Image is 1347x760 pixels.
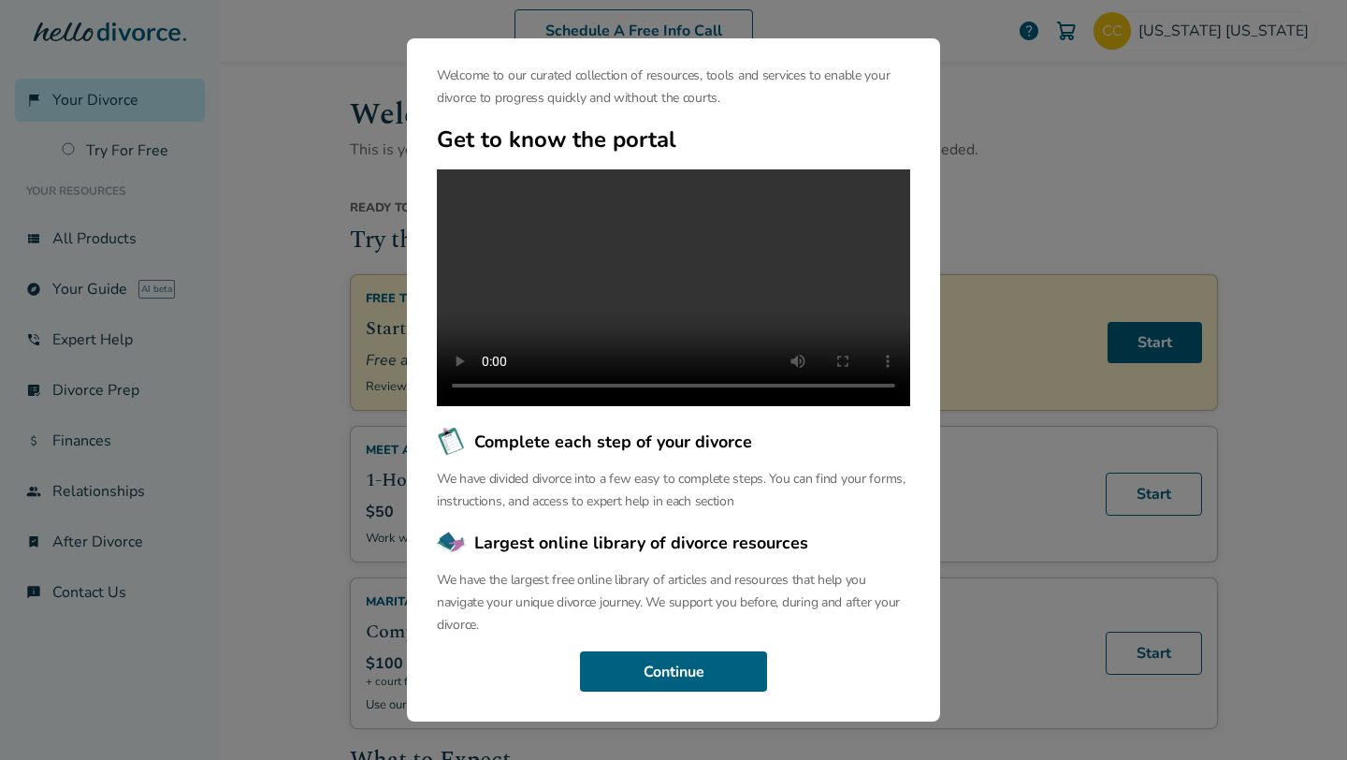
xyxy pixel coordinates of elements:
[437,468,910,513] p: We have divided divorce into a few easy to complete steps. You can find your forms, instructions,...
[437,65,910,110] p: Welcome to our curated collection of resources, tools and services to enable your divorce to prog...
[437,528,467,558] img: Largest online library of divorce resources
[1253,670,1347,760] iframe: Chat Widget
[580,651,767,693] button: Continue
[437,427,467,457] img: Complete each step of your divorce
[474,430,752,454] span: Complete each step of your divorce
[437,124,910,154] h2: Get to know the portal
[474,531,808,555] span: Largest online library of divorce resources
[437,569,910,636] p: We have the largest free online library of articles and resources that help you navigate your uni...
